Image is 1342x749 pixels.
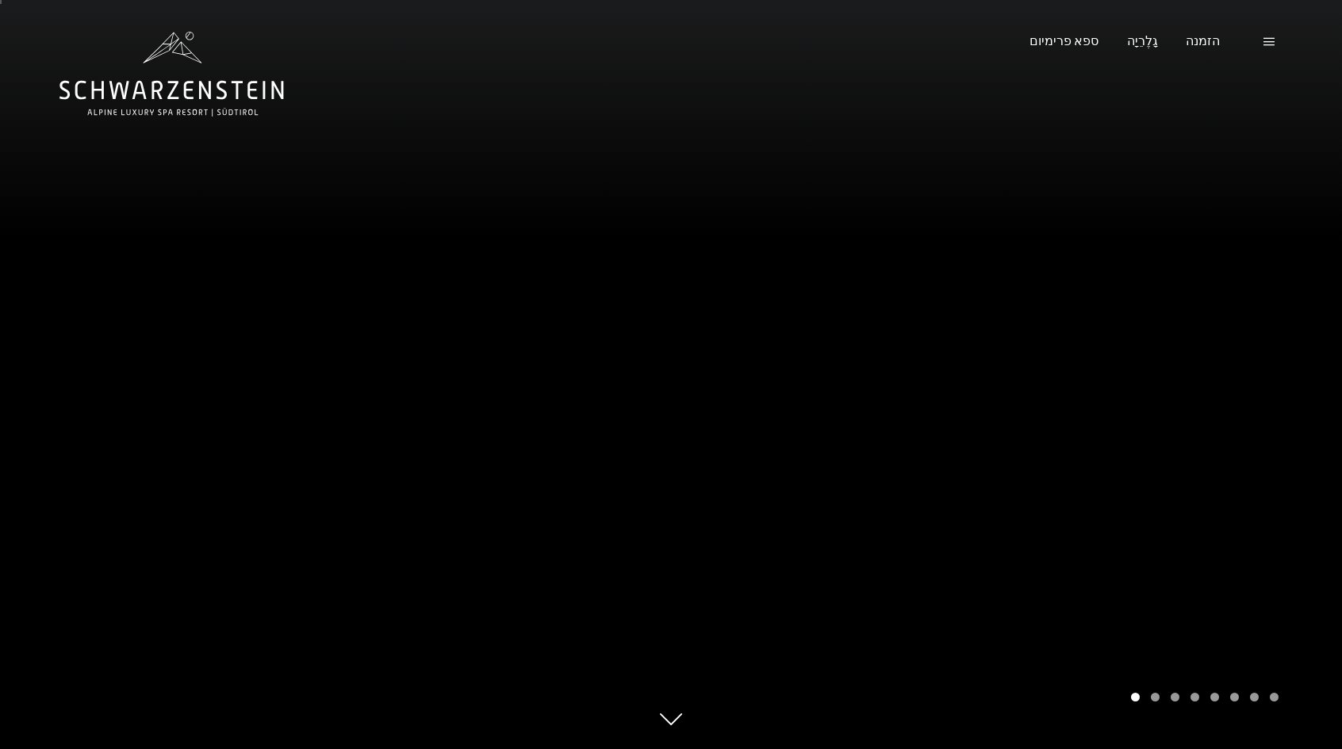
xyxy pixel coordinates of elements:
a: הזמנה [1186,32,1220,48]
div: קרוסלה עמוד 2 [1151,693,1160,701]
div: עמוד קרוסלה 1 (שקופית נוכחית) [1131,693,1140,701]
div: קרוסלה עמוד 8 [1270,693,1279,701]
a: ספא פרימיום [1030,32,1099,48]
a: גָלֶרֵיָה [1127,32,1158,48]
div: קרוסלה עמוד 4 [1191,693,1199,701]
div: קרוסלה עמוד 5 [1210,693,1219,701]
div: קרוסלה עמוד 7 [1250,693,1259,701]
div: עמוד קרוסלה 3 [1171,693,1179,701]
div: קרוסלה עמוד 6 [1230,693,1239,701]
div: עימוד קרוסלה [1125,693,1279,701]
